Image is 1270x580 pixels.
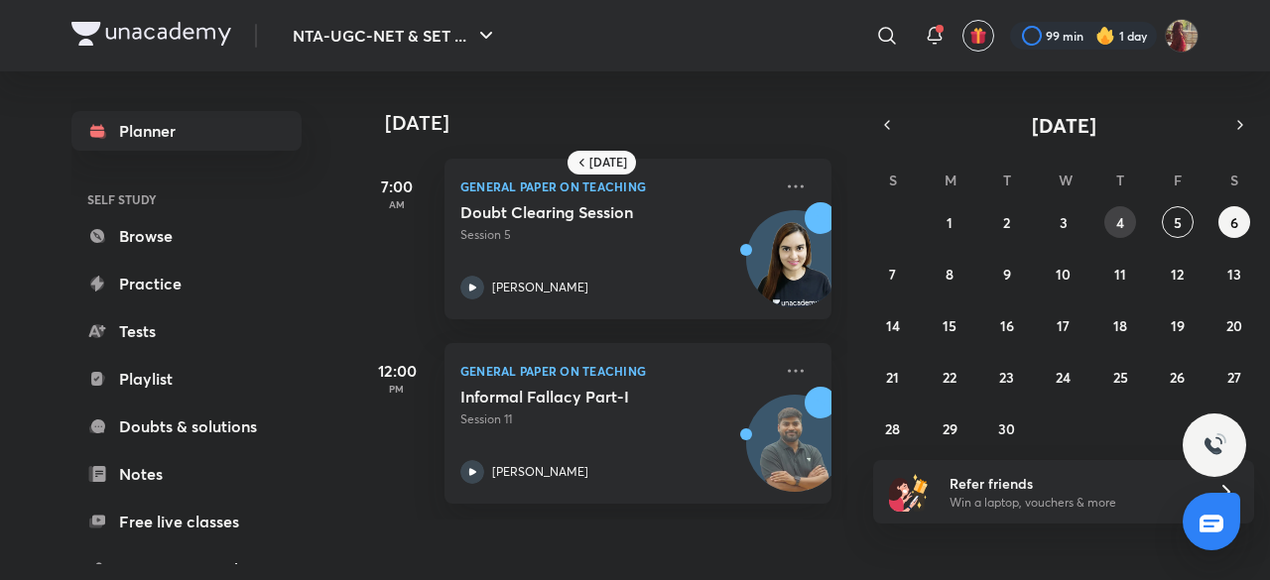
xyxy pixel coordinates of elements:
[991,309,1023,341] button: September 16, 2025
[1171,316,1185,335] abbr: September 19, 2025
[1048,309,1079,341] button: September 17, 2025
[934,206,965,238] button: September 1, 2025
[934,412,965,444] button: September 29, 2025
[889,472,929,512] img: referral
[71,359,302,399] a: Playlist
[962,20,994,52] button: avatar
[460,387,707,406] h5: Informal Fallacy Part-I
[1227,265,1241,284] abbr: September 13, 2025
[946,265,953,284] abbr: September 8, 2025
[991,361,1023,393] button: September 23, 2025
[71,216,302,256] a: Browse
[1170,368,1185,387] abbr: September 26, 2025
[71,406,302,446] a: Doubts & solutions
[71,311,302,351] a: Tests
[1165,19,1199,53] img: Srishti Sharma
[71,454,302,494] a: Notes
[385,111,851,135] h4: [DATE]
[943,316,956,335] abbr: September 15, 2025
[1162,309,1194,341] button: September 19, 2025
[945,171,956,189] abbr: Monday
[1218,258,1250,290] button: September 13, 2025
[1174,213,1182,232] abbr: September 5, 2025
[1171,265,1184,284] abbr: September 12, 2025
[998,419,1015,438] abbr: September 30, 2025
[950,494,1194,512] p: Win a laptop, vouchers & more
[1000,316,1014,335] abbr: September 16, 2025
[1218,309,1250,341] button: September 20, 2025
[877,309,909,341] button: September 14, 2025
[1048,361,1079,393] button: September 24, 2025
[1174,171,1182,189] abbr: Friday
[460,359,772,383] p: General Paper on Teaching
[934,361,965,393] button: September 22, 2025
[877,412,909,444] button: September 28, 2025
[969,27,987,45] img: avatar
[1056,368,1071,387] abbr: September 24, 2025
[357,359,437,383] h5: 12:00
[1003,213,1010,232] abbr: September 2, 2025
[1162,361,1194,393] button: September 26, 2025
[886,316,900,335] abbr: September 14, 2025
[889,265,896,284] abbr: September 7, 2025
[1048,206,1079,238] button: September 3, 2025
[1032,112,1096,139] span: [DATE]
[1060,213,1068,232] abbr: September 3, 2025
[934,309,965,341] button: September 15, 2025
[943,368,956,387] abbr: September 22, 2025
[1104,206,1136,238] button: September 4, 2025
[1226,316,1242,335] abbr: September 20, 2025
[886,368,899,387] abbr: September 21, 2025
[357,174,437,198] h5: 7:00
[1056,265,1071,284] abbr: September 10, 2025
[460,174,772,198] p: General Paper on Teaching
[1116,171,1124,189] abbr: Thursday
[950,473,1194,494] h6: Refer friends
[991,206,1023,238] button: September 2, 2025
[1116,213,1124,232] abbr: September 4, 2025
[1048,258,1079,290] button: September 10, 2025
[999,368,1014,387] abbr: September 23, 2025
[1104,258,1136,290] button: September 11, 2025
[885,419,900,438] abbr: September 28, 2025
[877,361,909,393] button: September 21, 2025
[1057,316,1070,335] abbr: September 17, 2025
[901,111,1226,139] button: [DATE]
[747,221,842,316] img: Avatar
[1230,171,1238,189] abbr: Saturday
[1203,433,1226,457] img: ttu
[460,410,772,428] p: Session 11
[71,264,302,303] a: Practice
[991,258,1023,290] button: September 9, 2025
[71,22,231,51] a: Company Logo
[934,258,965,290] button: September 8, 2025
[281,16,510,56] button: NTA-UGC-NET & SET ...
[747,406,842,501] img: Avatar
[1218,206,1250,238] button: September 6, 2025
[1113,368,1128,387] abbr: September 25, 2025
[1218,361,1250,393] button: September 27, 2025
[1059,171,1073,189] abbr: Wednesday
[1227,368,1241,387] abbr: September 27, 2025
[589,155,627,171] h6: [DATE]
[1162,206,1194,238] button: September 5, 2025
[492,279,588,296] p: [PERSON_NAME]
[492,463,588,481] p: [PERSON_NAME]
[1104,309,1136,341] button: September 18, 2025
[889,171,897,189] abbr: Sunday
[1230,213,1238,232] abbr: September 6, 2025
[357,383,437,395] p: PM
[460,226,772,244] p: Session 5
[991,412,1023,444] button: September 30, 2025
[71,502,302,541] a: Free live classes
[71,22,231,46] img: Company Logo
[1095,26,1115,46] img: streak
[1003,265,1011,284] abbr: September 9, 2025
[71,182,302,216] h6: SELF STUDY
[943,419,957,438] abbr: September 29, 2025
[357,198,437,210] p: AM
[460,202,707,222] h5: Doubt Clearing Session
[1104,361,1136,393] button: September 25, 2025
[877,258,909,290] button: September 7, 2025
[71,111,302,151] a: Planner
